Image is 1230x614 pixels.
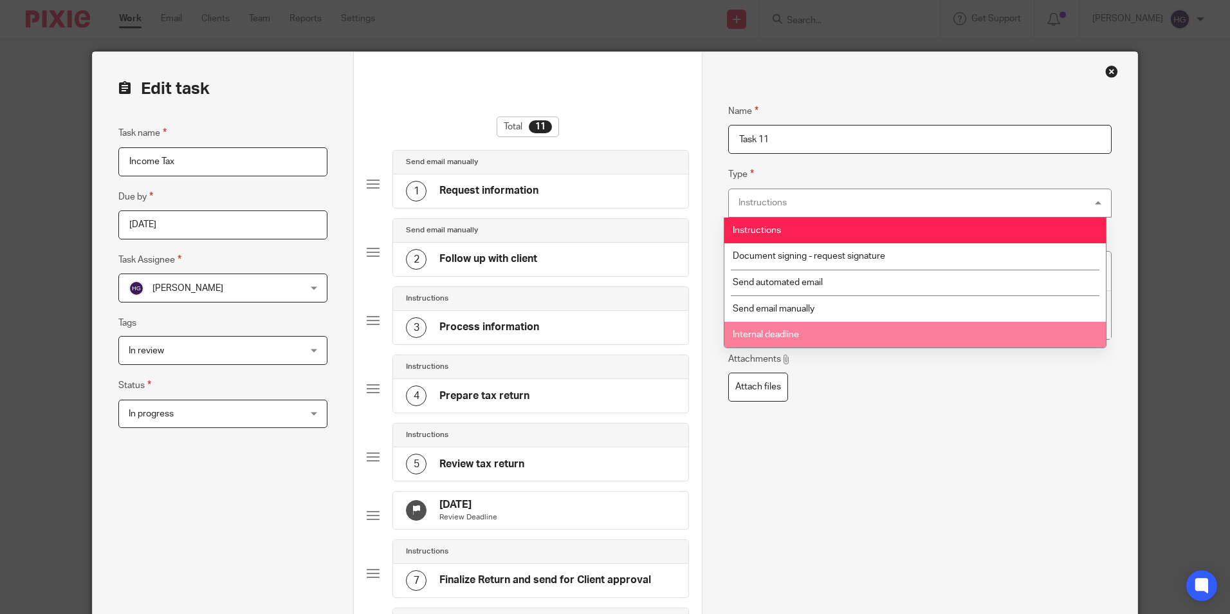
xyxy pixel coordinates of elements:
h4: Instructions [406,362,448,372]
label: Status [118,378,151,393]
h4: Review tax return [439,458,524,471]
h4: Send email manually [406,225,478,236]
div: Instructions [739,198,787,207]
label: Due by [118,189,153,204]
div: 2 [406,249,427,270]
h4: Finalize Return and send for Client approval [439,573,651,587]
span: Send automated email [733,278,823,287]
div: 5 [406,454,427,474]
h4: Follow up with client [439,252,537,266]
span: In progress [129,409,174,418]
img: svg%3E [129,281,144,296]
h4: Process information [439,321,539,334]
span: Document signing - request signature [733,252,885,261]
h4: [DATE] [439,498,497,512]
label: Task name [118,126,167,140]
div: 4 [406,386,427,406]
p: Attachments [728,353,791,366]
label: Tags [118,317,136,330]
input: Pick a date [118,210,327,239]
span: Send email manually [733,304,814,313]
div: 11 [529,120,552,133]
div: 1 [406,181,427,201]
label: Attach files [728,373,788,402]
h4: Send email manually [406,157,478,167]
span: In review [129,346,164,355]
div: 3 [406,317,427,338]
h4: Instructions [406,293,448,304]
span: Internal deadline [733,330,799,339]
span: [PERSON_NAME] [152,284,223,293]
label: Type [728,167,754,181]
div: Total [497,116,559,137]
h4: Prepare tax return [439,389,529,403]
h4: Instructions [406,430,448,440]
p: Review Deadline [439,512,497,523]
h2: Edit task [118,78,327,100]
div: Close this dialog window [1105,65,1118,78]
h4: Instructions [406,546,448,557]
label: Task Assignee [118,252,181,267]
span: Instructions [733,226,781,235]
label: Name [728,104,758,118]
h4: Request information [439,184,538,198]
div: 7 [406,570,427,591]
